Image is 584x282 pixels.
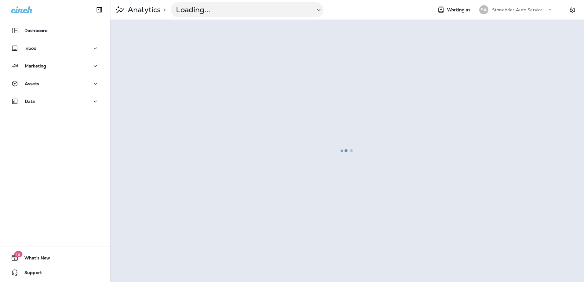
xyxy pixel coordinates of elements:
[479,5,488,14] div: SA
[6,95,104,107] button: Data
[6,78,104,90] button: Assets
[176,5,310,14] p: Loading...
[567,4,578,15] button: Settings
[6,42,104,54] button: Inbox
[125,5,161,14] p: Analytics
[25,63,46,68] p: Marketing
[25,99,35,104] p: Data
[492,7,547,12] p: Stonebriar Auto Services Group
[25,81,39,86] p: Assets
[6,24,104,37] button: Dashboard
[24,46,36,51] p: Inbox
[6,266,104,279] button: Support
[14,251,22,257] span: 19
[6,60,104,72] button: Marketing
[447,7,473,13] span: Working as:
[24,28,48,33] p: Dashboard
[161,7,166,12] p: >
[18,255,50,263] span: What's New
[18,270,42,277] span: Support
[6,252,104,264] button: 19What's New
[91,4,108,16] button: Collapse Sidebar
